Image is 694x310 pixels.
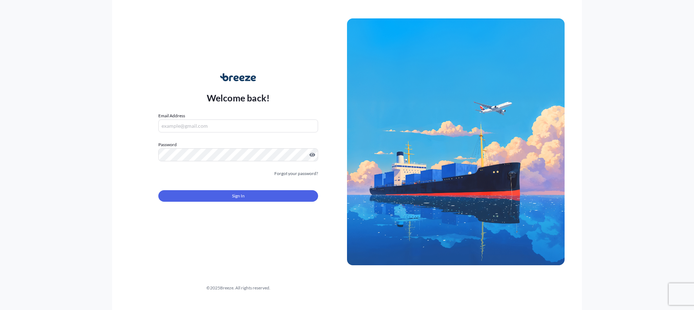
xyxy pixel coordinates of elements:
p: Welcome back! [207,92,270,104]
button: Show password [309,152,315,158]
label: Email Address [158,112,185,119]
span: Sign In [232,192,245,200]
label: Password [158,141,318,148]
img: Ship illustration [347,18,565,265]
a: Forgot your password? [274,170,318,177]
div: © 2025 Breeze. All rights reserved. [129,284,347,292]
button: Sign In [158,190,318,202]
input: example@gmail.com [158,119,318,132]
